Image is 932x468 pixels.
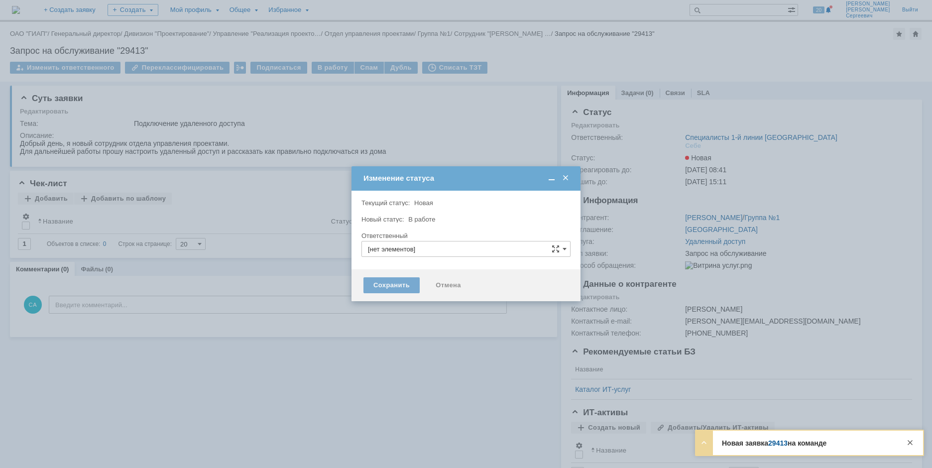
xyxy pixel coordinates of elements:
span: Новая [414,199,433,207]
label: Новый статус: [361,216,404,223]
div: Ответственный [361,233,569,239]
span: Закрыть [561,174,571,183]
label: Текущий статус: [361,199,410,207]
div: Развернуть [698,437,710,449]
span: Свернуть (Ctrl + M) [547,174,557,183]
a: 29413 [768,439,788,447]
span: В работе [408,216,435,223]
div: Изменение статуса [363,174,571,183]
span: Сложная форма [552,245,560,253]
div: Закрыть [904,437,916,449]
strong: Новая заявка на команде [722,439,826,447]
